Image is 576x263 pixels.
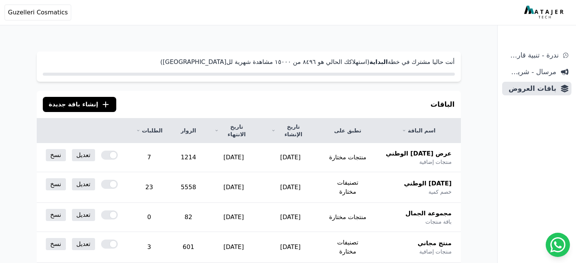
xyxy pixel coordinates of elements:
td: [DATE] [205,232,262,263]
td: تصنيفات مختارة [319,172,377,203]
span: باقة منتجات [425,218,451,226]
a: نسخ [46,238,66,250]
strong: البداية [369,58,387,65]
span: [DATE] الوطني [404,179,452,188]
p: أنت حاليا مشترك في خطة (استهلاكك الحالي هو ٨٤٩٦ من ١٥۰۰۰ مشاهدة شهرية لل[GEOGRAPHIC_DATA]) [43,58,455,67]
a: تعديل [72,209,95,221]
td: 23 [127,172,172,203]
span: منتجات إضافية [419,158,451,166]
a: نسخ [46,178,66,190]
h3: الباقات [431,99,455,110]
span: منتجات إضافية [419,248,451,255]
span: Guzelleri Cosmatics [8,8,68,17]
td: 1214 [172,143,205,172]
a: تعديل [72,178,95,190]
a: نسخ [46,209,66,221]
span: مجموعة الجمال [405,209,451,218]
td: منتجات مختارة [319,143,377,172]
td: 5558 [172,172,205,203]
span: منتج مجاني [418,239,452,248]
a: اسم الباقة [386,127,452,134]
td: [DATE] [205,203,262,232]
button: Guzelleri Cosmatics [5,5,71,20]
td: 82 [172,203,205,232]
button: إنشاء باقة جديدة [43,97,117,112]
a: نسخ [46,149,66,161]
td: [DATE] [262,203,318,232]
span: خصم كمية [428,188,451,196]
td: [DATE] [205,172,262,203]
td: تصنيفات مختارة [319,232,377,263]
span: مرسال - شريط دعاية [505,67,556,77]
td: 601 [172,232,205,263]
td: [DATE] [262,172,318,203]
th: تطبق على [319,118,377,143]
a: تعديل [72,149,95,161]
span: باقات العروض [505,83,556,94]
a: تاريخ الانتهاء [214,123,253,138]
td: 0 [127,203,172,232]
span: إنشاء باقة جديدة [49,100,98,109]
img: MatajerTech Logo [524,6,565,19]
td: 3 [127,232,172,263]
td: [DATE] [262,232,318,263]
a: الطلبات [136,127,162,134]
td: 7 [127,143,172,172]
a: تعديل [72,238,95,250]
th: الزوار [172,118,205,143]
td: منتجات مختارة [319,203,377,232]
span: عرض [DATE] الوطني [386,149,452,158]
td: [DATE] [205,143,262,172]
a: تاريخ الإنشاء [271,123,309,138]
td: [DATE] [262,143,318,172]
span: ندرة - تنبية قارب علي النفاذ [505,50,559,61]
